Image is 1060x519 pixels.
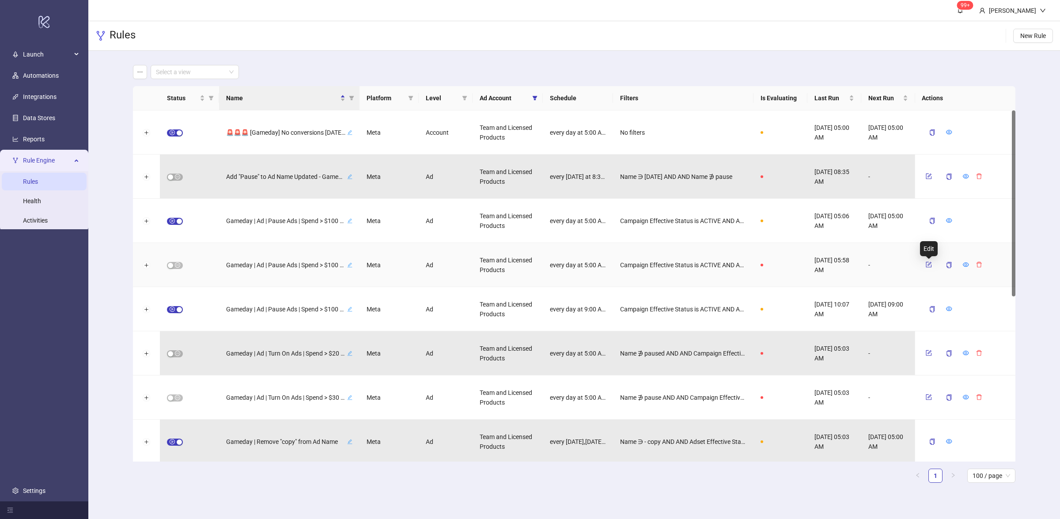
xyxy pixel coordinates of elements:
span: bell [957,7,963,13]
button: delete [972,171,985,182]
span: every day at 5:00 AM [GEOGRAPHIC_DATA]/New_York [550,393,606,402]
a: Data Stores [23,114,55,121]
th: Status [160,86,219,110]
span: Level [426,93,458,103]
div: [DATE] 10:07 AM [807,287,861,331]
div: Meta [360,243,419,287]
div: [DATE] 05:06 AM [807,199,861,243]
div: Gameday | Ad | Turn On Ads | Spend > $30 AND ROAS > 1.5xedit [226,392,352,403]
div: Team and Licensed Products [473,287,543,331]
div: Meta [360,155,419,199]
span: eye [962,350,969,356]
span: copy [929,129,935,136]
span: fork [12,157,19,163]
div: Team and Licensed Products [473,199,543,243]
span: Ad Account [480,93,529,103]
span: down [1040,8,1046,14]
span: copy [946,350,952,356]
span: Name ∌ paused AND AND Campaign Effective Status is ACTIVE AND AND Effective Status is PAUSED [620,349,746,358]
span: every [DATE] at 8:30 AM America/New_York [550,172,606,182]
span: edit [347,307,352,312]
div: Gameday | Ad | Turn On Ads | Spend > $20 AND ROAS > 1.5x - "paused"edit [226,348,352,359]
div: [DATE] 05:00 AM [861,199,915,243]
th: Actions [915,86,1015,110]
span: filter [406,91,415,105]
button: copy [922,435,942,449]
div: Meta [360,110,419,155]
div: Gameday | Ad | Pause Ads | Spend > $100 AND ROAS < 2.0xedit [226,259,352,271]
span: filter [460,91,469,105]
span: menu-fold [7,507,13,513]
span: 100 / page [973,469,1010,482]
span: every day at 5:00 AM [GEOGRAPHIC_DATA]/New_York [550,349,606,358]
span: edit [347,395,352,400]
span: Campaign Effective Status is ACTIVE AND AND Campaign Name ∌ Incremental [620,216,746,226]
button: right [946,469,960,483]
th: Is Evaluating [753,86,807,110]
div: [DATE] 08:35 AM [807,155,861,199]
div: Meta [360,420,419,464]
div: Meta [360,287,419,331]
span: Gameday | Ad | Pause Ads | Spend > $100 AND CPA > $70 [226,216,345,226]
span: eye [946,438,952,444]
span: every day at 5:00 AM [GEOGRAPHIC_DATA]/New_York [550,128,606,137]
span: eye [962,261,969,268]
span: filter [532,95,538,101]
button: Expand row [143,262,150,269]
span: form [925,350,931,356]
button: copy [939,258,959,272]
span: Rule Engine [23,152,72,169]
button: copy [939,390,959,405]
button: form [922,259,935,270]
a: eye [962,173,969,180]
div: [DATE] 05:00 AM [861,420,915,464]
div: - [861,243,915,287]
div: Ad [419,287,473,331]
a: Activities [23,217,48,224]
a: Settings [23,487,45,494]
div: Edit [920,241,938,256]
a: eye [946,438,952,445]
span: Campaign Effective Status is ACTIVE AND AND Campaign Name ∌ Incremental [620,260,746,270]
span: rocket [12,51,19,57]
div: Ad [419,243,473,287]
span: Name ∋ - copy AND AND Adset Effective Status is ACTIVE [620,437,746,447]
div: Gameday | Ad | Pause Ads | Spend > $100 AND CPA > $70edit [226,215,352,227]
a: 1 [929,469,942,482]
span: Name [226,93,338,103]
span: Gameday | Ad | Pause Ads | Spend > $100 AND ROAS < 2.0x [226,260,345,270]
button: copy [922,302,942,316]
div: - [861,331,915,375]
div: Ad [419,331,473,375]
div: Meta [360,199,419,243]
a: eye [946,217,952,224]
div: Page Size [967,469,1015,483]
span: filter [530,91,539,105]
button: copy [922,125,942,140]
span: Status [167,93,198,103]
div: Account [419,110,473,155]
th: Last Run [807,86,861,110]
span: filter [347,91,356,105]
span: form [925,173,931,179]
span: filter [208,95,214,101]
button: delete [972,259,985,270]
div: Meta [360,331,419,375]
button: form [922,171,935,182]
div: [DATE] 05:58 AM [807,243,861,287]
div: Team and Licensed Products [473,110,543,155]
span: delete [976,350,982,356]
sup: 111 [957,1,973,10]
a: eye [962,350,969,357]
div: Ad [419,420,473,464]
span: edit [347,174,352,179]
span: delete [976,173,982,179]
span: every day at 9:00 AM,10:00 AM [GEOGRAPHIC_DATA]/New_York [550,304,606,314]
span: eye [946,129,952,135]
button: left [911,469,925,483]
button: delete [972,392,985,402]
span: every day at 5:00 AM [GEOGRAPHIC_DATA]/New_York [550,260,606,270]
button: form [922,392,935,402]
span: filter [462,95,467,101]
div: Team and Licensed Products [473,420,543,464]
